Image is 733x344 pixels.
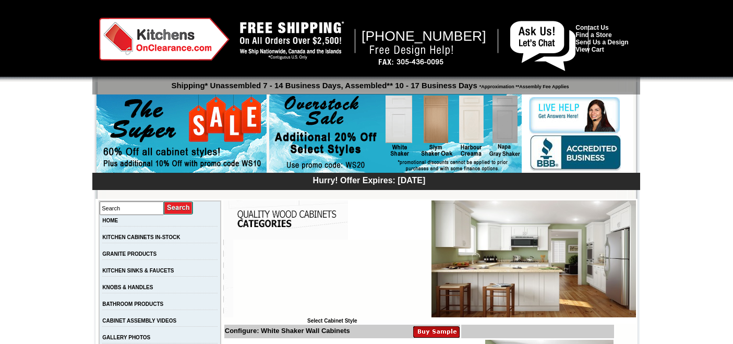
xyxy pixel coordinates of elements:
[575,24,608,31] a: Contact Us
[362,28,486,44] span: [PHONE_NUMBER]
[575,31,611,39] a: Find a Store
[102,318,176,324] a: CABINET ASSEMBLY VIDEOS
[102,284,153,290] a: KNOBS & HANDLES
[102,234,180,240] a: KITCHEN CABINETS IN-STOCK
[102,335,150,340] a: GALLERY PHOTOS
[102,218,118,223] a: HOME
[102,268,174,274] a: KITCHEN SINKS & FAUCETS
[98,76,640,90] p: Shipping* Unassembled 7 - 14 Business Days, Assembled** 10 - 17 Business Days
[164,201,194,215] input: Submit
[575,46,604,53] a: View Cart
[477,81,569,89] span: *Approximation **Assembly Fee Applies
[575,39,628,46] a: Send Us a Design
[98,174,640,185] div: Hurry! Offer Expires: [DATE]
[225,327,350,335] b: Configure: White Shaker Wall Cabinets
[233,240,431,318] iframe: Browser incompatible
[307,318,357,324] b: Select Cabinet Style
[102,251,157,257] a: GRANITE PRODUCTS
[102,301,163,307] a: BATHROOM PRODUCTS
[99,18,230,61] img: Kitchens on Clearance Logo
[431,200,636,317] img: White Shaker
